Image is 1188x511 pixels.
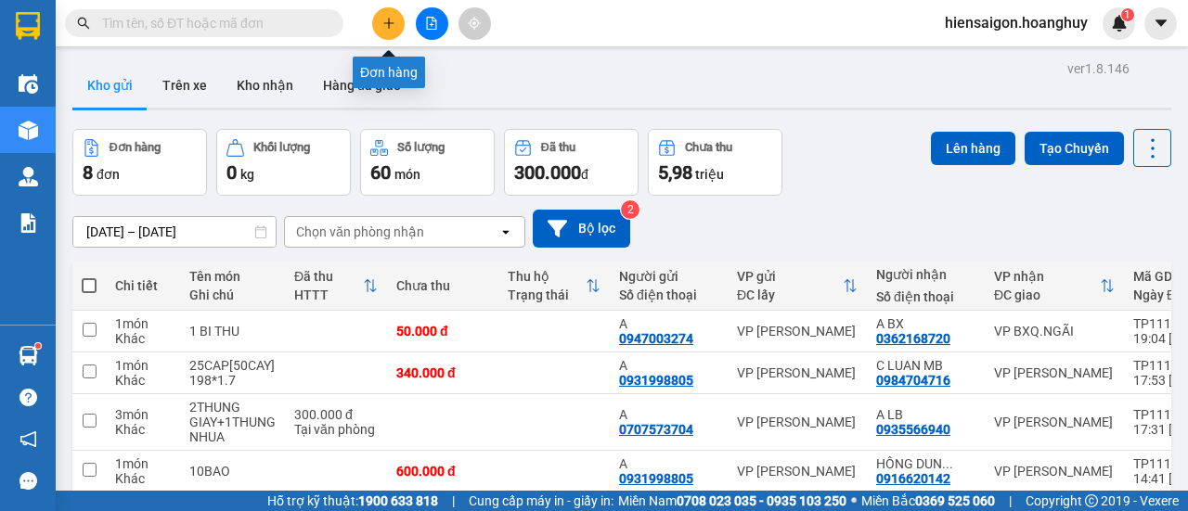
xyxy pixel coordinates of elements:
[985,262,1124,311] th: Toggle SortBy
[619,471,693,486] div: 0931998805
[425,17,438,30] span: file-add
[469,491,613,511] span: Cung cấp máy in - giấy in:
[737,324,858,339] div: VP [PERSON_NAME]
[416,7,448,40] button: file-add
[358,493,438,508] strong: 1900 633 818
[294,287,363,302] div: HTTT
[851,497,857,505] span: ⚪️
[19,472,37,490] span: message
[19,74,38,94] img: warehouse-icon
[876,471,950,486] div: 0916620142
[1121,8,1134,21] sup: 1
[72,129,207,196] button: Đơn hàng8đơn
[394,167,420,182] span: món
[1085,494,1098,507] span: copyright
[308,63,416,108] button: Hàng đã giao
[737,365,858,380] div: VP [PERSON_NAME]
[19,167,38,186] img: warehouse-icon
[1144,7,1177,40] button: caret-down
[115,407,171,422] div: 3 món
[677,493,846,508] strong: 0708 023 035 - 0935 103 250
[72,63,148,108] button: Kho gửi
[619,287,718,302] div: Số điện thoại
[396,278,489,293] div: Chưa thu
[73,217,276,247] input: Select a date range.
[110,141,161,154] div: Đơn hàng
[514,161,581,184] span: 300.000
[468,17,481,30] span: aim
[189,324,276,339] div: 1 BI THU
[1025,132,1124,165] button: Tạo Chuyến
[396,464,489,479] div: 600.000 đ
[226,161,237,184] span: 0
[658,161,692,184] span: 5,98
[189,287,276,302] div: Ghi chú
[189,464,276,479] div: 10BAO
[1111,15,1128,32] img: icon-new-feature
[994,287,1100,302] div: ĐC giao
[994,324,1115,339] div: VP BXQ.NGÃI
[83,161,93,184] span: 8
[876,422,950,437] div: 0935566940
[994,365,1115,380] div: VP [PERSON_NAME]
[876,267,975,282] div: Người nhận
[396,365,489,380] div: 340.000 đ
[294,422,378,437] div: Tại văn phòng
[115,373,171,388] div: Khác
[915,493,995,508] strong: 0369 525 060
[115,278,171,293] div: Chi tiết
[876,289,975,304] div: Số điện thoại
[1009,491,1012,511] span: |
[581,167,588,182] span: đ
[737,269,843,284] div: VP gửi
[370,161,391,184] span: 60
[619,269,718,284] div: Người gửi
[115,471,171,486] div: Khác
[498,224,513,239] svg: open
[533,210,630,248] button: Bộ lọc
[102,13,321,33] input: Tìm tên, số ĐT hoặc mã đơn
[397,141,445,154] div: Số lượng
[1153,15,1169,32] span: caret-down
[619,373,693,388] div: 0931998805
[19,213,38,233] img: solution-icon
[876,456,975,471] div: HÔNG DUNG MB
[876,407,975,422] div: A LB
[619,316,718,331] div: A
[737,415,858,429] div: VP [PERSON_NAME]
[35,343,41,349] sup: 1
[695,167,724,182] span: triệu
[115,456,171,471] div: 1 món
[619,358,718,373] div: A
[619,407,718,422] div: A
[189,269,276,284] div: Tên món
[876,373,950,388] div: 0984704716
[115,358,171,373] div: 1 món
[508,269,586,284] div: Thu hộ
[648,129,782,196] button: Chưa thu5,98 triệu
[876,358,975,373] div: C LUAN MB
[267,491,438,511] span: Hỗ trợ kỹ thuật:
[19,389,37,406] span: question-circle
[97,167,120,182] span: đơn
[685,141,732,154] div: Chưa thu
[541,141,575,154] div: Đã thu
[994,464,1115,479] div: VP [PERSON_NAME]
[189,373,276,388] div: 198*1.7
[77,17,90,30] span: search
[1067,58,1130,79] div: ver 1.8.146
[737,287,843,302] div: ĐC lấy
[19,346,38,365] img: warehouse-icon
[619,422,693,437] div: 0707573704
[296,223,424,241] div: Chọn văn phòng nhận
[19,430,37,448] span: notification
[240,167,254,182] span: kg
[382,17,395,30] span: plus
[189,400,276,444] div: 2THUNG GIAY+1THUNG NHUA
[508,287,586,302] div: Trạng thái
[253,141,310,154] div: Khối lượng
[737,464,858,479] div: VP [PERSON_NAME]
[452,491,455,511] span: |
[353,57,425,88] div: Đơn hàng
[994,415,1115,429] div: VP [PERSON_NAME]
